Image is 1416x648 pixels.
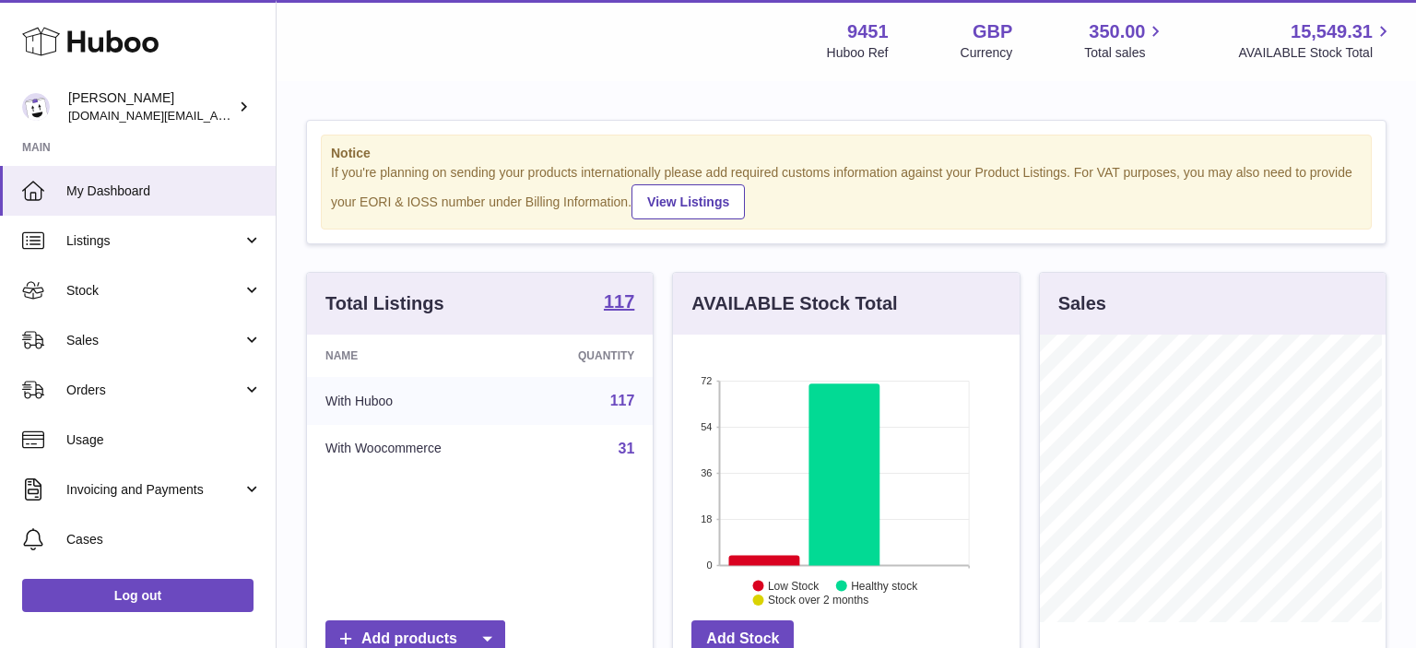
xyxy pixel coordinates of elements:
img: amir.ch@gmail.com [22,93,50,121]
span: Sales [66,332,242,349]
strong: Notice [331,145,1362,162]
text: Healthy stock [851,579,918,592]
span: Usage [66,431,262,449]
text: 36 [702,467,713,478]
td: With Huboo [307,377,522,425]
a: View Listings [631,184,745,219]
span: 350.00 [1089,19,1145,44]
text: Stock over 2 months [768,594,868,607]
td: With Woocommerce [307,425,522,473]
div: Huboo Ref [827,44,889,62]
a: 117 [604,292,634,314]
span: Invoicing and Payments [66,481,242,499]
a: 117 [610,393,635,408]
strong: 117 [604,292,634,311]
h3: Total Listings [325,291,444,316]
span: [DOMAIN_NAME][EMAIL_ADDRESS][DOMAIN_NAME] [68,108,367,123]
h3: Sales [1058,291,1106,316]
span: Stock [66,282,242,300]
span: Total sales [1084,44,1166,62]
th: Name [307,335,522,377]
a: 350.00 Total sales [1084,19,1166,62]
span: Cases [66,531,262,548]
a: 15,549.31 AVAILABLE Stock Total [1238,19,1394,62]
text: 18 [702,513,713,524]
text: 72 [702,375,713,386]
div: [PERSON_NAME] [68,89,234,124]
th: Quantity [522,335,653,377]
strong: 9451 [847,19,889,44]
div: Currency [961,44,1013,62]
text: Low Stock [768,579,820,592]
span: My Dashboard [66,183,262,200]
text: 54 [702,421,713,432]
a: Log out [22,579,254,612]
span: Orders [66,382,242,399]
strong: GBP [973,19,1012,44]
span: Listings [66,232,242,250]
div: If you're planning on sending your products internationally please add required customs informati... [331,164,1362,219]
text: 0 [707,560,713,571]
a: 31 [619,441,635,456]
span: AVAILABLE Stock Total [1238,44,1394,62]
h3: AVAILABLE Stock Total [691,291,897,316]
span: 15,549.31 [1291,19,1373,44]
